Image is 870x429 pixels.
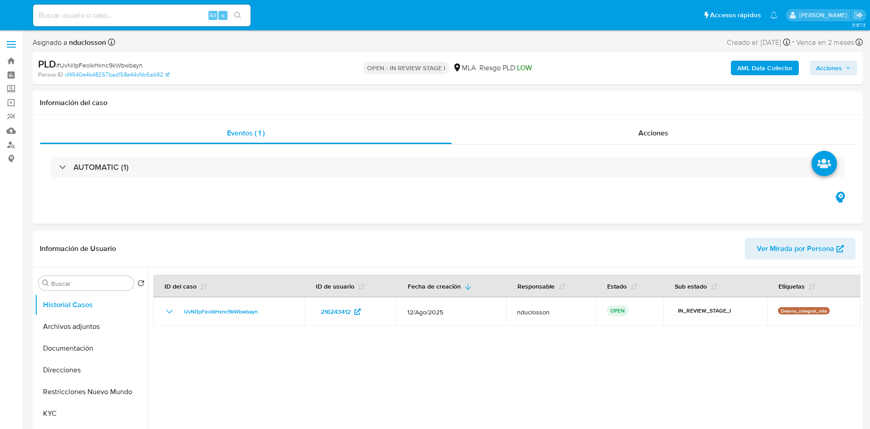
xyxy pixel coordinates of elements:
[42,280,49,287] button: Buscar
[35,337,148,359] button: Documentación
[65,71,169,79] a: cf4540e4b48257bad158e44cfdc6ab92
[209,11,217,19] span: Alt
[727,36,790,48] div: Creado el: [DATE]
[363,62,449,74] p: OPEN - IN REVIEW STAGE I
[854,10,863,20] a: Salir
[737,61,793,75] b: AML Data Collector
[710,10,761,20] span: Accesos rápidos
[38,71,63,79] b: Person ID
[33,38,106,48] span: Asignado a
[517,63,532,73] span: LOW
[745,238,855,260] button: Ver Mirada por Persona
[51,280,130,288] input: Buscar
[479,63,532,73] span: Riesgo PLD:
[222,11,224,19] span: s
[38,57,56,71] b: PLD
[35,316,148,337] button: Archivos adjuntos
[35,403,148,424] button: KYC
[73,162,129,172] h3: AUTOMATIC (1)
[731,61,799,75] button: AML Data Collector
[228,9,247,22] button: search-icon
[67,37,106,48] b: nduclosson
[792,36,794,48] span: -
[35,381,148,403] button: Restricciones Nuevo Mundo
[56,61,143,70] span: # UvNl1pFeolkHxnc9kWbwbayn
[137,280,145,289] button: Volver al orden por defecto
[770,11,778,19] a: Notificaciones
[796,38,854,48] span: Vence en 2 meses
[35,359,148,381] button: Direcciones
[35,294,148,316] button: Historial Casos
[638,128,668,138] span: Acciones
[757,238,834,260] span: Ver Mirada por Persona
[40,98,855,107] h1: Información del caso
[810,61,857,75] button: Acciones
[40,244,116,253] h1: Información de Usuario
[33,10,251,21] input: Buscar usuario o caso...
[816,61,842,75] span: Acciones
[799,11,851,19] p: nicolas.duclosson@mercadolibre.com
[51,157,845,178] div: AUTOMATIC (1)
[453,63,476,73] div: MLA
[227,128,265,138] span: Eventos ( 1 )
